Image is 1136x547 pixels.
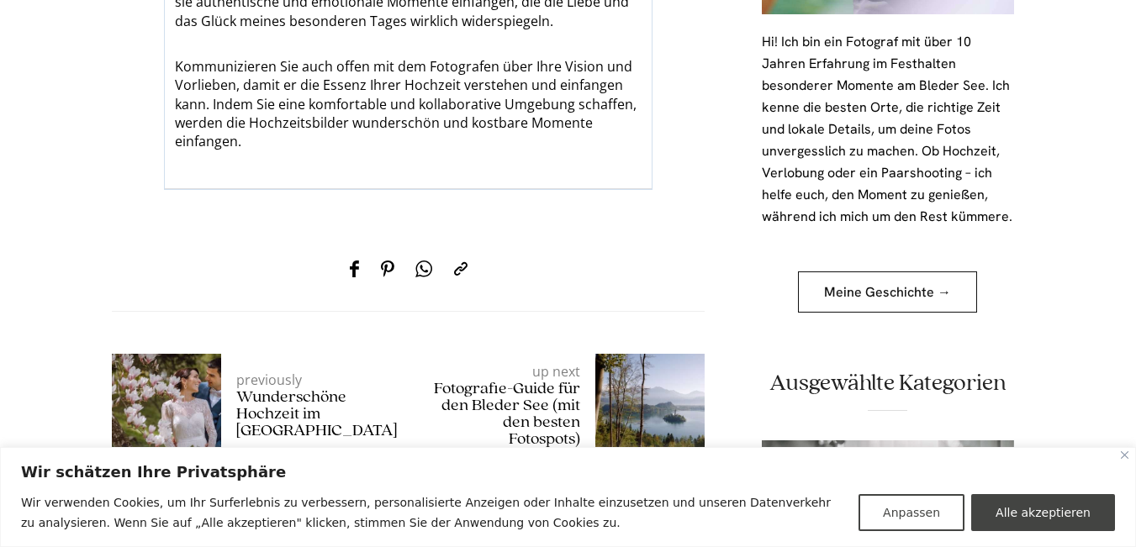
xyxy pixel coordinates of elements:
img: Close [1121,451,1128,459]
a: Pinterest [371,244,404,294]
p: Wir verwenden Cookies, um Ihr Surferlebnis zu verbessern, personalisierte Anzeigen oder Inhalte e... [21,492,846,533]
h5: Wunderschöne Hochzeit im [GEOGRAPHIC_DATA] [236,389,397,439]
p: Kommunizieren Sie auch offen mit dem Fotografen über Ihre Vision und Vorlieben, damit er die Esse... [175,57,642,151]
a: WhatsApp [405,244,442,294]
p: Hi! Ich bin ein Fotograf mit über 10 Jahren Erfahrung im Festhalten besonderer Momente am Bleder ... [762,31,1014,228]
img: Natürliches Posieren bei der Hochzeit [595,354,705,463]
p: up next [430,362,580,381]
a: up nextFotografie-Guide für den Bleder See (mit den besten Fotospots) [430,362,580,448]
a: Copy to clipboard [444,244,478,294]
p: Wir schätzen Ihre Privatsphäre [21,462,1115,482]
button: Anpassen [859,494,964,531]
button: Alle akzeptieren [971,494,1115,531]
h2: Ausgewählte Kategorien [762,371,1014,395]
a: Facebook [340,244,369,294]
p: previously [236,371,397,389]
span: Meine Geschichte → [824,285,951,299]
a: previouslyWunderschöne Hochzeit im [GEOGRAPHIC_DATA] [236,371,397,439]
h5: Fotografie-Guide für den Bleder See (mit den besten Fotospots) [430,381,580,448]
button: Nah dran [1121,451,1128,459]
img: Natürliches Posieren bei der Hochzeit [112,354,221,463]
a: Meine Geschichte → [798,271,977,313]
